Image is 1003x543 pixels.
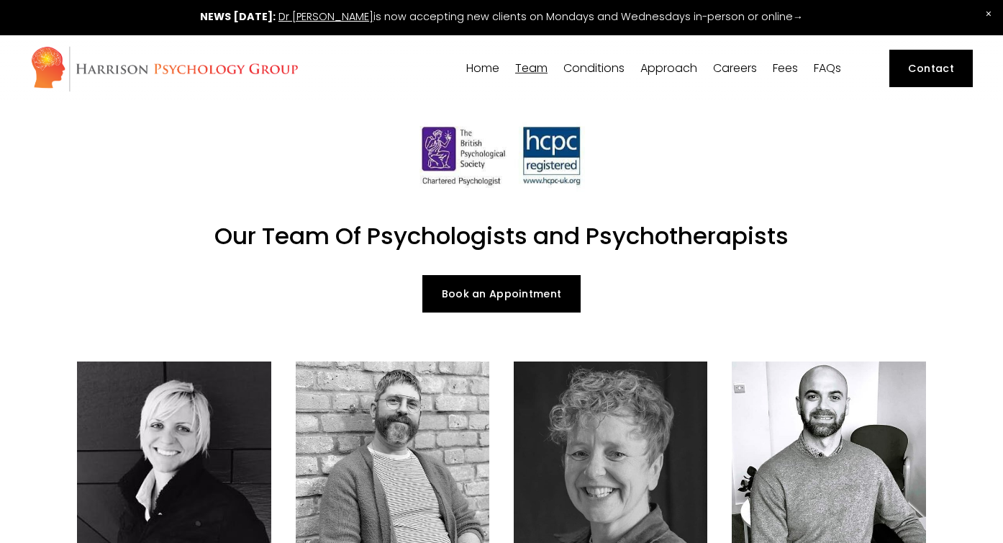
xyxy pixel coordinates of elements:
h1: Our Team Of Psychologists and Psychotherapists [77,222,925,251]
a: Home [466,62,499,76]
a: Dr [PERSON_NAME] [278,9,373,24]
span: Team [515,63,548,74]
a: Book an Appointment [422,275,580,313]
a: Careers [713,62,757,76]
span: Conditions [563,63,625,74]
a: folder dropdown [563,62,625,76]
a: folder dropdown [515,62,548,76]
img: HCPC Registered Psychologists London [412,118,591,192]
a: Fees [773,62,798,76]
img: Harrison Psychology Group [30,45,299,92]
a: FAQs [814,62,841,76]
a: Contact [889,50,973,88]
a: folder dropdown [640,62,697,76]
span: Approach [640,63,697,74]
